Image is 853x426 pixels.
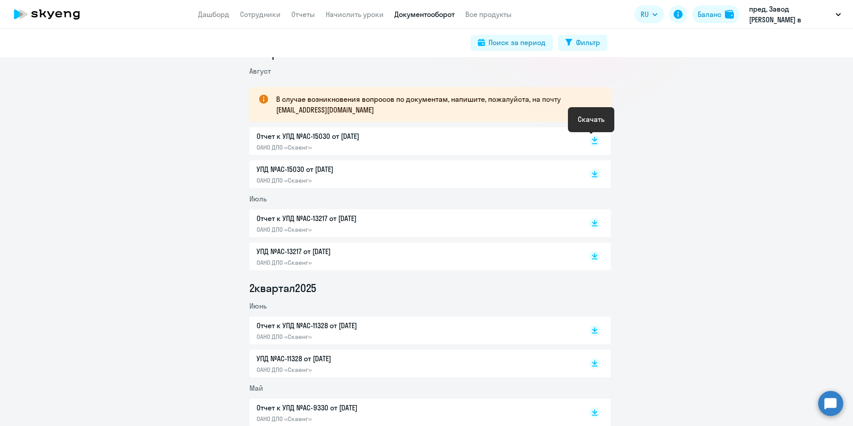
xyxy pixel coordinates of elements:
[257,259,444,267] p: ОАНО ДПО «Скаенг»
[257,333,444,341] p: ОАНО ДПО «Скаенг»
[257,320,444,331] p: Отчет к УПД №AC-11328 от [DATE]
[257,164,444,175] p: УПД №AC-15030 от [DATE]
[465,10,512,19] a: Все продукты
[257,164,571,184] a: УПД №AC-15030 от [DATE]ОАНО ДПО «Скаенг»
[257,402,444,413] p: Отчет к УПД №AC-9330 от [DATE]
[257,213,571,234] a: Отчет к УПД №AC-13217 от [DATE]ОАНО ДПО «Скаенг»
[257,366,444,374] p: ОАНО ДПО «Скаенг»
[257,176,444,184] p: ОАНО ДПО «Скаенг»
[257,246,571,267] a: УПД №AC-13217 от [DATE]ОАНО ДПО «Скаенг»
[257,415,444,423] p: ОАНО ДПО «Скаенг»
[249,301,267,310] span: Июнь
[249,194,267,203] span: Июль
[725,10,734,19] img: balance
[634,5,664,23] button: RU
[257,131,444,142] p: Отчет к УПД №AC-15030 от [DATE]
[745,4,845,25] button: пред, Завод [PERSON_NAME] в [GEOGRAPHIC_DATA], [GEOGRAPHIC_DATA]
[240,10,281,19] a: Сотрудники
[641,9,649,20] span: RU
[692,5,739,23] button: Балансbalance
[394,10,455,19] a: Документооборот
[749,4,832,25] p: пред, Завод [PERSON_NAME] в [GEOGRAPHIC_DATA], [GEOGRAPHIC_DATA]
[249,281,611,295] li: 2 квартал 2025
[257,143,444,151] p: ОАНО ДПО «Скаенг»
[326,10,384,19] a: Начислить уроки
[558,35,607,51] button: Фильтр
[489,37,546,48] div: Поиск за период
[698,9,721,20] div: Баланс
[198,10,229,19] a: Дашборд
[257,402,571,423] a: Отчет к УПД №AC-9330 от [DATE]ОАНО ДПО «Скаенг»
[257,131,571,151] a: Отчет к УПД №AC-15030 от [DATE]ОАНО ДПО «Скаенг»
[576,37,600,48] div: Фильтр
[249,384,263,393] span: Май
[257,353,571,374] a: УПД №AC-11328 от [DATE]ОАНО ДПО «Скаенг»
[276,94,595,115] p: В случае возникновения вопросов по документам, напишите, пожалуйста, на почту [EMAIL_ADDRESS][DOM...
[257,246,444,257] p: УПД №AC-13217 от [DATE]
[249,67,271,75] span: Август
[578,114,605,125] div: Скачать
[257,320,571,341] a: Отчет к УПД №AC-11328 от [DATE]ОАНО ДПО «Скаенг»
[471,35,553,51] button: Поиск за период
[257,213,444,224] p: Отчет к УПД №AC-13217 от [DATE]
[257,353,444,364] p: УПД №AC-11328 от [DATE]
[291,10,315,19] a: Отчеты
[257,226,444,234] p: ОАНО ДПО «Скаенг»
